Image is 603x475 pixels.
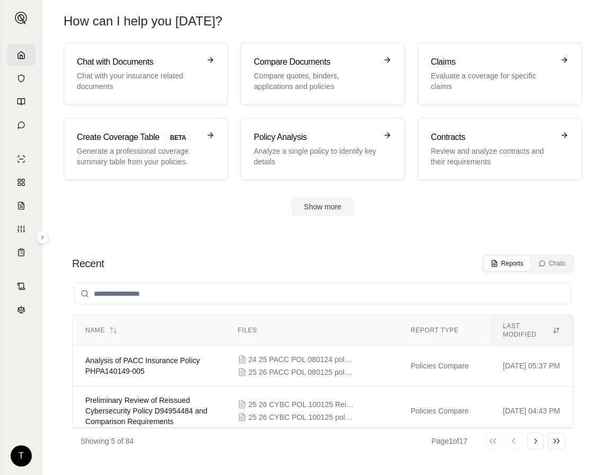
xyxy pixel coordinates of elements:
a: Claim Coverage [7,195,36,216]
p: Evaluate a coverage for specific claims [431,71,554,92]
td: [DATE] 04:43 PM [490,386,573,436]
a: Prompt Library [7,91,36,112]
p: Chat with your insurance related documents [77,71,200,92]
p: Compare quotes, binders, applications and policies [254,71,377,92]
h1: How can I help you [DATE]? [64,13,582,30]
span: 25 26 CYBC POL 100125 pol#D94954484.pdf [249,412,354,423]
h3: Contracts [431,131,554,144]
th: Files [225,315,398,346]
span: BETA [164,132,192,144]
div: Name [85,326,212,335]
button: Show more [291,197,354,216]
div: Page 1 of 17 [431,436,467,446]
a: Chat [7,115,36,136]
div: Last modified [503,322,560,339]
a: Policy Comparisons [7,172,36,193]
a: Custom Report [7,218,36,240]
p: Showing 5 of 84 [81,436,134,446]
a: Documents Vault [7,68,36,89]
div: Reports [491,259,524,268]
th: Report Type [398,315,490,346]
h3: Claims [431,56,554,68]
div: T [11,445,32,467]
button: Expand sidebar [36,231,49,244]
span: 25 26 CYBC POL 100125 Reissued pol#D94954484.pdf [249,399,354,410]
h2: Recent [72,256,104,271]
p: Generate a professional coverage summary table from your policies. [77,146,200,167]
span: 24 25 PACC POL 080124 pol#PHPA140149-005.pdf [249,354,354,365]
a: Single Policy [7,148,36,170]
h3: Chat with Documents [77,56,200,68]
img: Expand sidebar [15,12,28,24]
button: Reports [484,256,530,271]
button: Chats [532,256,572,271]
a: Contract Analysis [7,276,36,297]
a: Legal Search Engine [7,299,36,320]
div: Chats [538,259,565,268]
a: ContractsReview and analyze contracts and their requirements [418,118,582,180]
a: ClaimsEvaluate a coverage for specific claims [418,42,582,105]
a: Policy AnalysisAnalyze a single policy to identify key details [241,118,405,180]
h3: Compare Documents [254,56,377,68]
span: Analysis of PACC Insurance Policy PHPA140149-005 [85,356,200,375]
td: [DATE] 05:37 PM [490,346,573,386]
span: 25 26 PACC POL 080125 pol#PHPA140149-006.pdf [249,367,354,377]
h3: Create Coverage Table [77,131,200,144]
a: Compare DocumentsCompare quotes, binders, applications and policies [241,42,405,105]
h3: Policy Analysis [254,131,377,144]
a: Create Coverage TableBETAGenerate a professional coverage summary table from your policies. [64,118,228,180]
span: Preliminary Review of Reissued Cybersecurity Policy D94954484 and Comparison Requirements [85,396,207,426]
a: Chat with DocumentsChat with your insurance related documents [64,42,228,105]
a: Coverage Table [7,242,36,263]
td: Policies Compare [398,346,490,386]
td: Policies Compare [398,386,490,436]
button: Expand sidebar [11,7,32,29]
p: Review and analyze contracts and their requirements [431,146,554,167]
a: Home [7,45,36,66]
p: Analyze a single policy to identify key details [254,146,377,167]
